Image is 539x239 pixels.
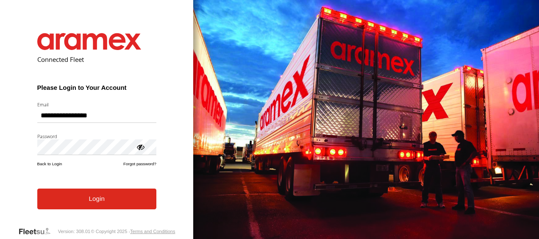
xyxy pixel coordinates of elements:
[37,33,142,50] img: Aramex
[37,55,156,64] h2: Connected Fleet
[123,161,156,166] a: Forgot password?
[37,133,156,139] label: Password
[58,229,90,234] div: Version: 308.01
[37,189,156,209] button: Login
[18,227,57,236] a: Visit our Website
[37,84,156,91] h3: Please Login to Your Account
[37,161,62,166] a: Back to Login
[91,229,175,234] div: © Copyright 2025 -
[130,229,175,234] a: Terms and Conditions
[37,101,156,108] label: Email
